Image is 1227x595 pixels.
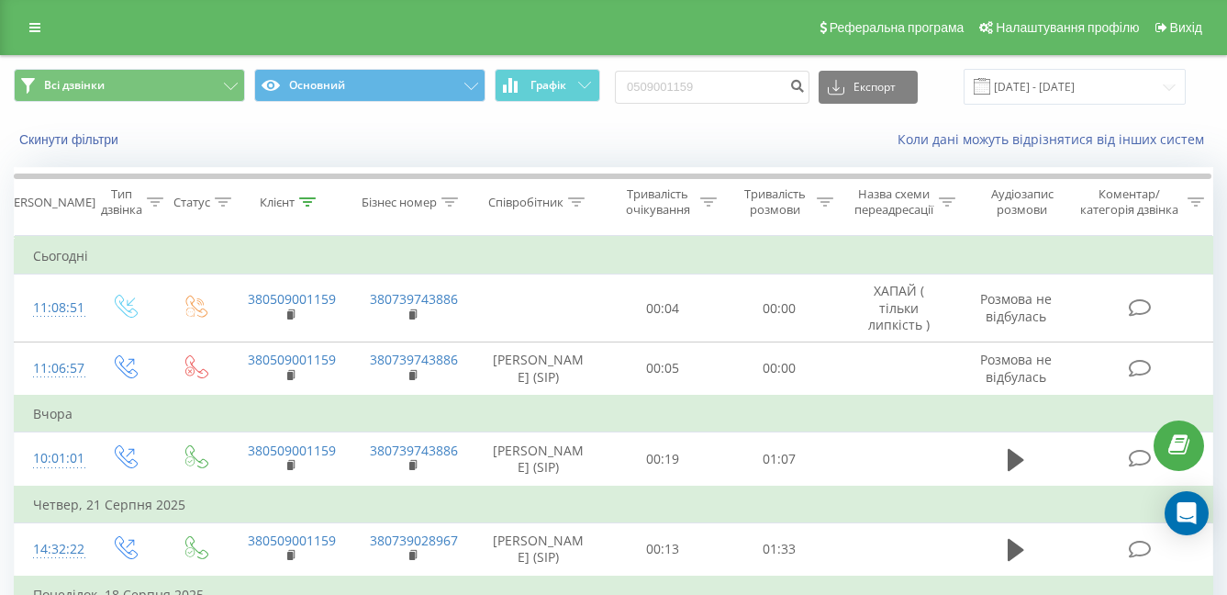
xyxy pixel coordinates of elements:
div: Тривалість розмови [738,186,813,218]
td: [PERSON_NAME] (SIP) [473,522,604,577]
td: 01:07 [721,432,838,487]
span: Розмова не відбулась [980,351,1052,385]
div: Тип дзвінка [101,186,142,218]
div: 10:01:01 [33,441,71,477]
td: 00:00 [721,342,838,396]
button: Всі дзвінки [14,69,245,102]
div: Тривалість очікування [620,186,696,218]
div: Аудіозапис розмови [976,186,1067,218]
td: 00:05 [604,342,720,396]
div: Коментар/категорія дзвінка [1076,186,1183,218]
div: Бізнес номер [362,195,437,210]
button: Основний [254,69,485,102]
div: Клієнт [260,195,295,210]
div: Статус [173,195,210,210]
a: 380509001159 [248,351,336,368]
span: Всі дзвінки [44,78,105,93]
span: Графік [530,79,566,92]
a: 380509001159 [248,532,336,549]
td: 00:00 [721,275,838,342]
td: Вчора [15,396,1213,432]
input: Пошук за номером [615,71,809,104]
a: 380739743886 [370,442,458,459]
td: Сьогодні [15,238,1213,275]
button: Експорт [819,71,918,104]
a: 380739743886 [370,290,458,308]
button: Графік [495,69,600,102]
div: [PERSON_NAME] [3,195,95,210]
span: Реферальна програма [830,20,965,35]
td: Четвер, 21 Серпня 2025 [15,487,1213,523]
div: Співробітник [488,195,563,210]
td: 01:33 [721,522,838,577]
div: 14:32:22 [33,532,71,567]
td: [PERSON_NAME] (SIP) [473,432,604,487]
div: Open Intercom Messenger [1165,491,1209,535]
div: 11:08:51 [33,290,71,326]
td: 00:13 [604,522,720,577]
td: 00:04 [604,275,720,342]
button: Скинути фільтри [14,131,128,148]
a: 380509001159 [248,290,336,308]
div: 11:06:57 [33,351,71,387]
a: 380509001159 [248,442,336,459]
td: 00:19 [604,432,720,487]
span: Налаштування профілю [996,20,1139,35]
a: 380739743886 [370,351,458,368]
a: 380739028967 [370,532,458,549]
span: Вихід [1170,20,1202,35]
a: Коли дані можуть відрізнятися вiд інших систем [898,130,1213,148]
td: ХАПАЙ ( тільки липкість ) [838,275,960,342]
span: Розмова не відбулась [980,290,1052,324]
div: Назва схеми переадресації [854,186,934,218]
td: [PERSON_NAME] (SIP) [473,342,604,396]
